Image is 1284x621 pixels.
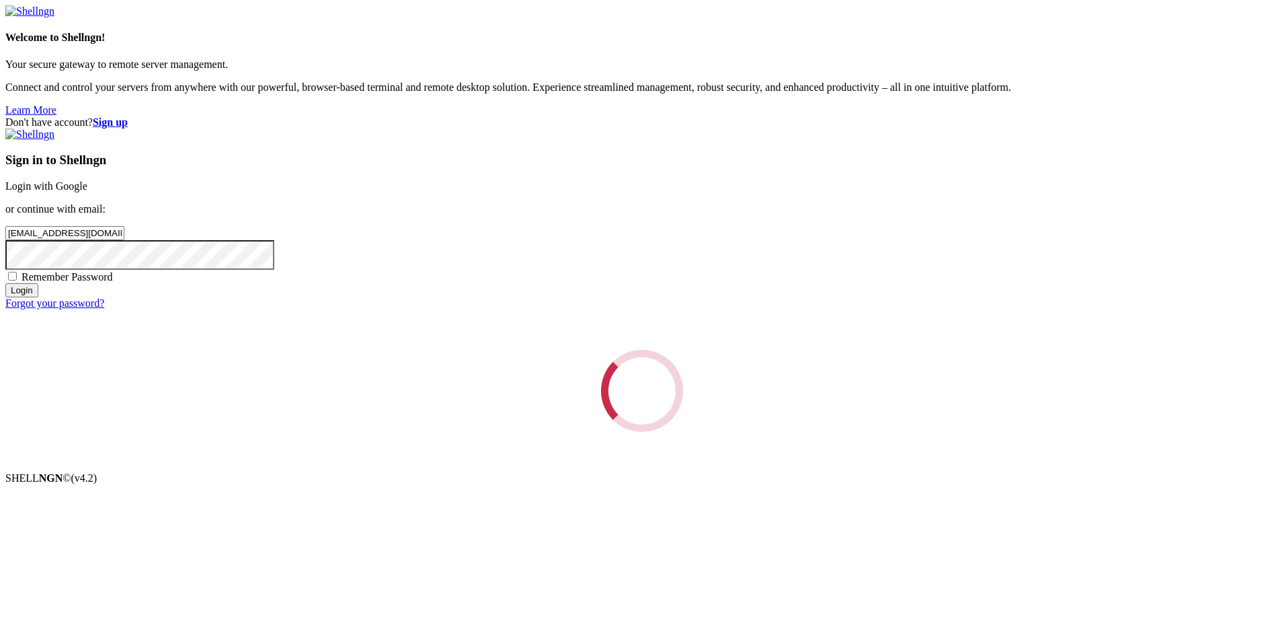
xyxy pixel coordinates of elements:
[5,129,54,141] img: Shellngn
[5,59,1279,71] p: Your secure gateway to remote server management.
[5,104,56,116] a: Learn More
[5,32,1279,44] h4: Welcome to Shellngn!
[5,116,1279,129] div: Don't have account?
[598,346,687,436] div: Loading...
[5,5,54,17] img: Shellngn
[5,283,38,297] input: Login
[5,226,124,240] input: Email address
[8,272,17,281] input: Remember Password
[71,472,97,484] span: 4.2.0
[5,297,104,309] a: Forgot your password?
[5,81,1279,94] p: Connect and control your servers from anywhere with our powerful, browser-based terminal and remo...
[5,180,87,192] a: Login with Google
[39,472,63,484] b: NGN
[22,271,113,283] span: Remember Password
[93,116,128,128] a: Sign up
[5,153,1279,168] h3: Sign in to Shellngn
[5,472,97,484] span: SHELL ©
[5,203,1279,215] p: or continue with email:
